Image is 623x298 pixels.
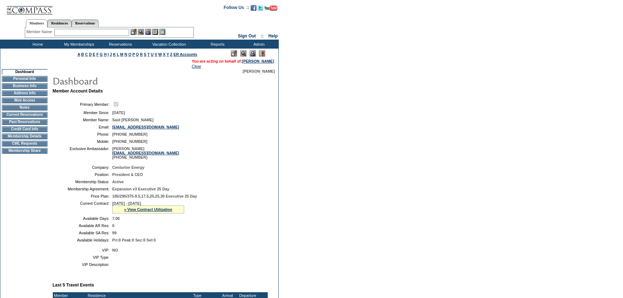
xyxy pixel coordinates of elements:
[120,52,123,57] a: M
[145,29,151,35] img: Impersonate
[151,52,154,57] a: U
[113,52,116,57] a: K
[99,40,140,49] td: Reservations
[100,52,103,57] a: G
[2,98,47,103] td: Web Access
[112,216,120,221] span: 7.00
[2,83,47,89] td: Business Info
[55,201,109,213] td: Current Contract:
[104,52,107,57] a: H
[196,40,237,49] td: Reports
[152,29,158,35] img: Reservations
[112,194,197,198] span: 185/295/375-9.5,17.5,20,25,30 Executive 25 Day
[112,187,169,191] span: Expansion v3 Executive 25 Day
[112,132,147,136] span: [PHONE_NUMBER]
[52,73,196,88] img: pgTtlDashboard.gif
[55,180,109,184] td: Membership Status:
[238,33,256,39] a: Sign Out
[55,118,109,122] td: Member Name:
[240,50,246,57] img: View Mode
[2,112,47,118] td: Current Reservations
[2,148,47,154] td: Membership Share
[243,69,275,73] span: [PERSON_NAME]
[170,52,173,57] a: Z
[112,231,117,235] span: 99
[167,52,169,57] a: Y
[112,125,179,129] a: [EMAIL_ADDRESS][DOMAIN_NAME]
[55,255,109,259] td: VIP Type:
[147,52,150,57] a: T
[93,52,95,57] a: E
[55,110,109,115] td: Member Since:
[55,132,109,136] td: Phone:
[132,52,135,57] a: P
[55,194,109,198] td: Price Plan:
[110,52,112,57] a: J
[158,52,162,57] a: W
[108,52,109,57] a: I
[112,139,147,144] span: [PHONE_NUMBER]
[55,125,109,129] td: Email:
[2,126,47,132] td: Credit Card Info
[55,238,109,242] td: Available Holidays:
[78,52,80,57] a: A
[224,4,249,13] td: Follow Us ::
[131,29,137,35] img: b_edit.gif
[112,172,143,177] span: President & CEO
[136,52,139,57] a: Q
[112,248,118,252] span: NO
[55,187,109,191] td: Membership Agreement:
[112,118,154,122] span: Said [PERSON_NAME]
[124,52,127,57] a: N
[112,110,125,115] span: [DATE]
[258,5,263,11] img: Follow us on Twitter
[261,33,264,39] span: ::
[2,134,47,139] td: Membership Details
[192,64,201,68] a: Clear
[264,7,277,12] a: Subscribe to our YouTube Channel
[140,52,143,57] a: R
[128,52,131,57] a: O
[242,59,274,63] a: [PERSON_NAME]
[112,180,124,184] span: Active
[55,248,109,252] td: VIP:
[26,19,48,27] a: Members
[2,119,47,125] td: Past Reservations
[85,52,88,57] a: C
[47,19,72,27] a: Residences
[55,101,109,108] td: Primary Member:
[155,52,157,57] a: V
[112,223,114,228] span: 0
[55,146,109,159] td: Exclusive Ambassador:
[117,52,119,57] a: L
[264,5,277,11] img: Subscribe to our YouTube Channel
[53,89,103,94] b: Member Account Details
[55,139,109,144] td: Mobile:
[251,7,256,12] a: Become our fan on Facebook
[140,40,196,49] td: Vacation Collection
[173,52,197,57] a: ER Accounts
[2,69,47,74] td: Dashboard
[53,283,94,288] b: Last 5 Travel Events
[268,33,278,39] a: Help
[237,40,279,49] td: Admin
[55,231,109,235] td: Available SA Res:
[112,238,156,242] span: Pri:0 Peak:0 Sec:0 Sel:0
[96,52,99,57] a: F
[2,105,47,110] td: Notes
[2,90,47,96] td: Address Info
[55,216,109,221] td: Available Days:
[55,165,109,170] td: Company:
[124,207,172,212] a: » View Contract Utilization
[81,52,84,57] a: B
[72,19,99,27] a: Reservations
[55,223,109,228] td: Available AR Res:
[27,29,54,35] div: Member Name:
[112,151,179,155] a: [EMAIL_ADDRESS][DOMAIN_NAME]
[259,50,265,57] img: Log Concern/Member Elevation
[112,165,144,170] span: Centurion Energy
[112,201,141,206] span: [DATE] - [DATE]
[89,52,92,57] a: D
[2,141,47,146] td: CWL Requests
[159,29,165,35] img: b_calculator.gif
